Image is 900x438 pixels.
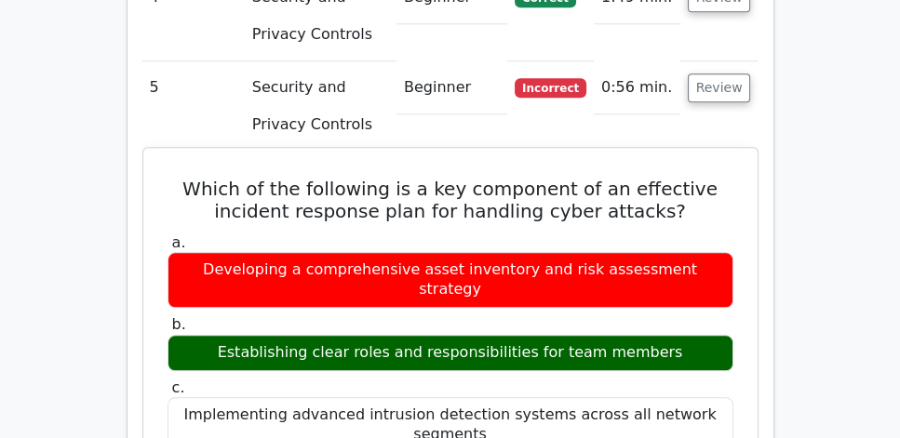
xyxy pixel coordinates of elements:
[168,335,733,371] div: Establishing clear roles and responsibilities for team members
[166,178,735,222] h5: Which of the following is a key component of an effective incident response plan for handling cyb...
[168,252,733,308] div: Developing a comprehensive asset inventory and risk assessment strategy
[688,73,751,102] button: Review
[172,233,186,251] span: a.
[172,315,186,333] span: b.
[245,61,396,152] td: Security and Privacy Controls
[396,61,507,114] td: Beginner
[594,61,680,114] td: 0:56 min.
[515,78,586,97] span: Incorrect
[172,378,185,396] span: c.
[142,61,245,152] td: 5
